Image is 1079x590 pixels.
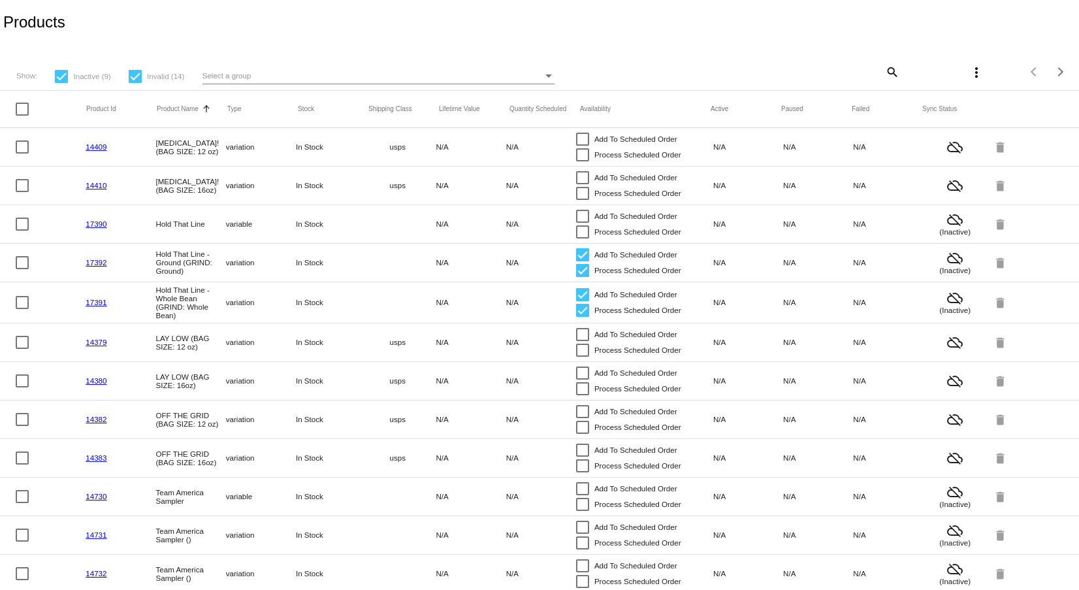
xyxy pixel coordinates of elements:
mat-cell: N/A [853,216,923,231]
mat-cell: usps [366,373,436,388]
mat-cell: N/A [506,216,576,231]
span: (Inactive) [924,500,987,508]
mat-cell: N/A [713,295,783,310]
mat-cell: N/A [506,527,576,542]
mat-cell: LAY LOW (BAG SIZE: 16oz) [155,369,225,393]
mat-cell: usps [366,335,436,350]
span: Select a group [202,71,251,80]
mat-cell: N/A [853,295,923,310]
button: Change sorting for TotalQuantityFailed [852,105,869,113]
mat-cell: variation [226,335,296,350]
mat-cell: N/A [506,450,576,465]
mat-cell: N/A [853,450,923,465]
mat-cell: N/A [783,412,853,427]
span: Add To Scheduled Order [594,481,677,497]
span: Add To Scheduled Order [594,404,677,419]
mat-cell: N/A [783,255,853,270]
mat-cell: In Stock [296,373,366,388]
span: Add To Scheduled Order [594,287,677,303]
mat-cell: [MEDICAL_DATA]! (BAG SIZE: 16oz) [155,174,225,197]
mat-cell: N/A [713,216,783,231]
mat-cell: N/A [436,178,506,193]
span: Process Scheduled Order [594,381,681,397]
mat-cell: N/A [506,489,576,504]
span: (Inactive) [924,538,987,547]
mat-cell: N/A [853,412,923,427]
mat-icon: delete [993,292,1009,312]
button: Change sorting for QuantityScheduled [509,105,566,113]
h2: Products [3,13,65,31]
mat-icon: cloud_off [924,212,987,227]
mat-icon: delete [993,252,1009,272]
span: Process Scheduled Order [594,497,681,512]
span: Process Scheduled Order [594,147,681,163]
mat-icon: cloud_off [924,335,987,350]
mat-cell: N/A [436,216,506,231]
mat-cell: variable [226,489,296,504]
button: Change sorting for StockLevel [298,105,314,113]
mat-cell: N/A [713,489,783,504]
mat-cell: N/A [713,335,783,350]
span: Process Scheduled Order [594,342,681,358]
a: 14380 [86,376,106,385]
mat-header-cell: Availability [580,105,711,112]
mat-cell: usps [366,412,436,427]
span: Add To Scheduled Order [594,131,677,147]
mat-cell: N/A [506,412,576,427]
mat-cell: Hold That Line [155,216,225,231]
mat-cell: N/A [783,335,853,350]
mat-cell: In Stock [296,527,366,542]
mat-cell: N/A [436,139,506,154]
mat-icon: delete [993,409,1009,429]
mat-icon: search [884,61,899,82]
a: 14410 [86,181,106,189]
mat-icon: delete [993,214,1009,234]
mat-icon: cloud_off [924,484,987,500]
mat-cell: N/A [783,450,853,465]
span: Process Scheduled Order [594,263,681,278]
span: Process Scheduled Order [594,419,681,435]
mat-icon: cloud_off [924,250,987,266]
button: Change sorting for ProductType [227,105,242,113]
a: 14379 [86,338,106,346]
mat-cell: variation [226,566,296,581]
a: 14730 [86,492,106,500]
mat-cell: N/A [713,412,783,427]
span: Add To Scheduled Order [594,442,677,458]
mat-cell: N/A [436,450,506,465]
mat-icon: delete [993,370,1009,391]
mat-cell: N/A [713,255,783,270]
span: (Inactive) [924,306,987,314]
mat-cell: variation [226,412,296,427]
mat-cell: N/A [436,566,506,581]
mat-cell: N/A [506,373,576,388]
mat-cell: variation [226,527,296,542]
mat-cell: Hold That Line - Whole Bean (GRIND: Whole Bean) [155,282,225,323]
mat-cell: N/A [436,373,506,388]
span: (Inactive) [924,227,987,236]
mat-cell: In Stock [296,216,366,231]
span: Add To Scheduled Order [594,208,677,224]
mat-cell: In Stock [296,295,366,310]
mat-cell: usps [366,450,436,465]
mat-cell: N/A [783,566,853,581]
a: 17392 [86,258,106,267]
mat-cell: variation [226,255,296,270]
button: Change sorting for ExternalId [86,105,116,113]
mat-icon: cloud_off [924,450,987,466]
mat-cell: variation [226,295,296,310]
mat-icon: cloud_off [924,178,987,193]
mat-icon: more_vert [969,65,984,80]
mat-cell: N/A [853,178,923,193]
mat-cell: N/A [713,450,783,465]
mat-cell: variation [226,450,296,465]
mat-cell: N/A [506,295,576,310]
mat-cell: In Stock [296,566,366,581]
mat-cell: N/A [436,295,506,310]
mat-cell: N/A [436,489,506,504]
span: Process Scheduled Order [594,458,681,474]
a: 14382 [86,415,106,423]
mat-icon: cloud_off [924,373,987,389]
span: (Inactive) [924,266,987,274]
mat-cell: N/A [783,527,853,542]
